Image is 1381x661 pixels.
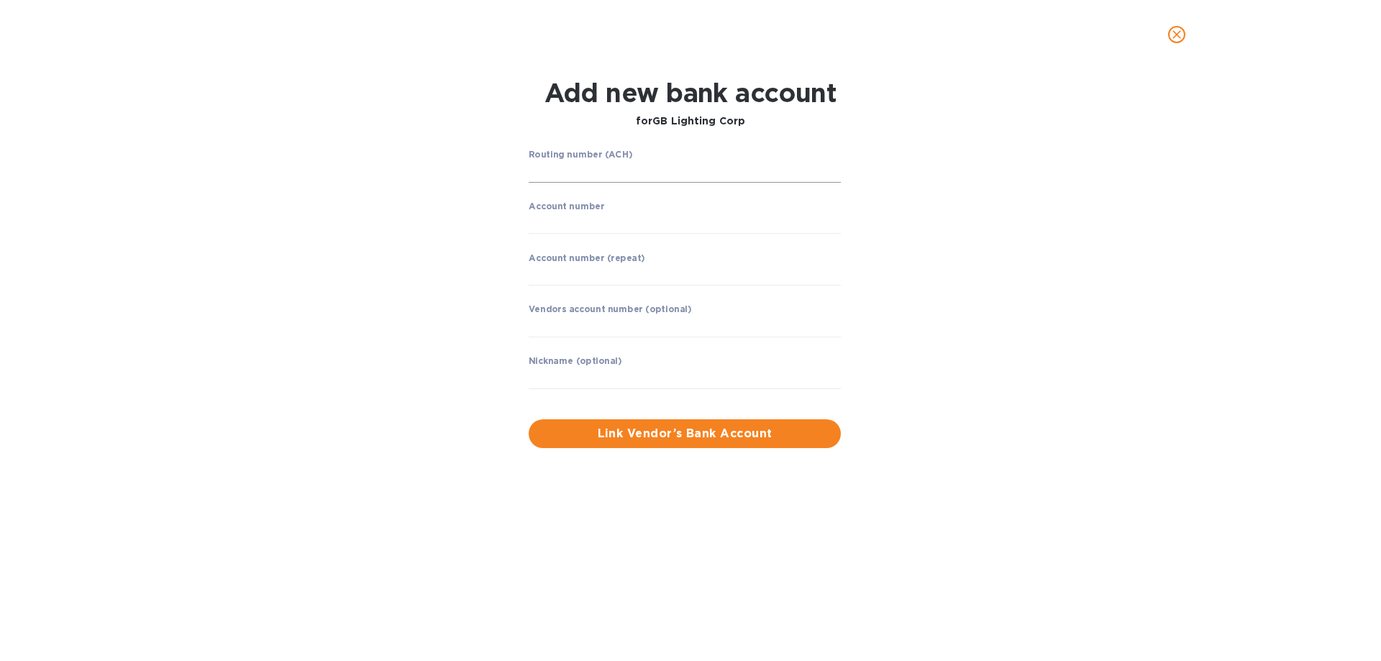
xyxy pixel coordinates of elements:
button: Link Vendor’s Bank Account [529,419,841,448]
button: close [1159,17,1194,52]
label: Nickname (optional) [529,357,622,366]
label: Routing number (ACH) [529,150,632,159]
label: Account number (repeat) [529,254,645,263]
b: for GB Lighting Corp [636,115,746,127]
span: Link Vendor’s Bank Account [540,425,829,442]
label: Vendors account number (optional) [529,306,691,314]
h1: Add new bank account [544,78,837,108]
label: Account number [529,202,604,211]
